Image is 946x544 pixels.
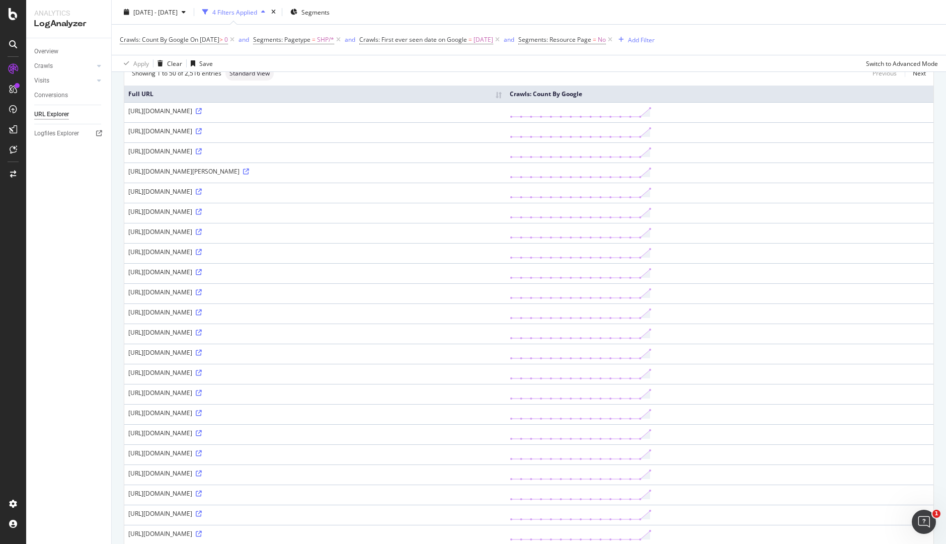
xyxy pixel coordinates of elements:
[128,409,502,417] div: [URL][DOMAIN_NAME]
[128,187,502,196] div: [URL][DOMAIN_NAME]
[128,529,502,538] div: [URL][DOMAIN_NAME]
[128,107,502,115] div: [URL][DOMAIN_NAME]
[128,368,502,377] div: [URL][DOMAIN_NAME]
[34,61,94,71] a: Crawls
[862,55,938,71] button: Switch to Advanced Mode
[34,128,104,139] a: Logfiles Explorer
[912,510,936,534] iframe: Intercom live chat
[286,4,334,20] button: Segments
[506,86,933,102] th: Crawls: Count By Google
[132,69,221,77] div: Showing 1 to 50 of 2,516 entries
[34,18,103,30] div: LogAnalyzer
[219,35,223,44] span: >
[504,35,514,44] button: and
[468,35,472,44] span: =
[225,66,274,81] div: neutral label
[224,33,228,47] span: 0
[128,388,502,397] div: [URL][DOMAIN_NAME]
[128,268,502,276] div: [URL][DOMAIN_NAME]
[34,8,103,18] div: Analytics
[301,8,330,16] span: Segments
[128,489,502,498] div: [URL][DOMAIN_NAME]
[128,207,502,216] div: [URL][DOMAIN_NAME]
[593,35,596,44] span: =
[253,35,310,44] span: Segments: Pagetype
[128,288,502,296] div: [URL][DOMAIN_NAME]
[34,75,49,86] div: Visits
[34,109,104,120] a: URL Explorer
[317,33,334,47] span: SHP/*
[34,61,53,71] div: Crawls
[614,34,655,46] button: Add Filter
[199,59,213,67] div: Save
[312,35,316,44] span: =
[128,348,502,357] div: [URL][DOMAIN_NAME]
[229,70,270,76] span: Standard View
[628,35,655,44] div: Add Filter
[128,167,502,176] div: [URL][DOMAIN_NAME][PERSON_NAME]
[128,127,502,135] div: [URL][DOMAIN_NAME]
[932,510,940,518] span: 1
[239,35,249,44] button: and
[359,35,467,44] span: Crawls: First ever seen date on Google
[34,90,68,101] div: Conversions
[128,328,502,337] div: [URL][DOMAIN_NAME]
[598,33,606,47] span: No
[128,147,502,156] div: [URL][DOMAIN_NAME]
[133,59,149,67] div: Apply
[133,8,178,16] span: [DATE] - [DATE]
[474,33,493,47] span: [DATE]
[34,90,104,101] a: Conversions
[34,128,79,139] div: Logfiles Explorer
[187,55,213,71] button: Save
[120,55,149,71] button: Apply
[190,35,219,44] span: On [DATE]
[124,86,506,102] th: Full URL: activate to sort column ascending
[212,8,257,16] div: 4 Filters Applied
[128,227,502,236] div: [URL][DOMAIN_NAME]
[905,66,926,81] a: Next
[167,59,182,67] div: Clear
[34,75,94,86] a: Visits
[120,4,190,20] button: [DATE] - [DATE]
[34,46,58,57] div: Overview
[34,109,69,120] div: URL Explorer
[128,308,502,317] div: [URL][DOMAIN_NAME]
[198,4,269,20] button: 4 Filters Applied
[269,7,278,17] div: times
[153,55,182,71] button: Clear
[120,35,189,44] span: Crawls: Count By Google
[518,35,591,44] span: Segments: Resource Page
[128,429,502,437] div: [URL][DOMAIN_NAME]
[128,469,502,478] div: [URL][DOMAIN_NAME]
[34,46,104,57] a: Overview
[128,449,502,457] div: [URL][DOMAIN_NAME]
[345,35,355,44] button: and
[128,248,502,256] div: [URL][DOMAIN_NAME]
[866,59,938,67] div: Switch to Advanced Mode
[128,509,502,518] div: [URL][DOMAIN_NAME]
